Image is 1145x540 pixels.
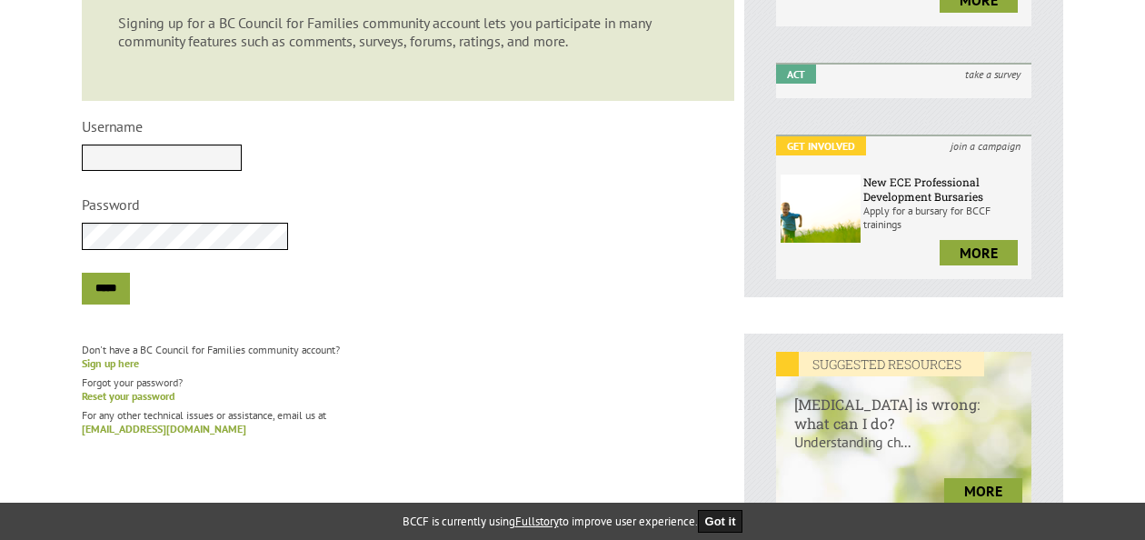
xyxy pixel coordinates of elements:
a: Sign up here [82,356,139,370]
a: more [940,240,1018,265]
em: SUGGESTED RESOURCES [776,352,984,376]
p: For any other technical issues or assistance, email us at [82,408,734,435]
em: Get Involved [776,136,866,155]
h6: New ECE Professional Development Bursaries [863,175,1027,204]
p: Signing up for a BC Council for Families community account lets you participate in many community... [118,14,698,50]
h6: [MEDICAL_DATA] is wrong: what can I do? [776,376,1031,433]
em: Act [776,65,816,84]
i: join a campaign [940,136,1031,155]
a: more [944,478,1022,504]
label: Password [82,195,140,214]
a: [EMAIL_ADDRESS][DOMAIN_NAME] [82,422,246,435]
label: Username [82,117,143,135]
p: Forgot your password? [82,375,734,403]
i: take a survey [954,65,1031,84]
a: Fullstory [515,514,559,529]
button: Got it [698,510,743,533]
p: Apply for a bursary for BCCF trainings [863,204,1027,231]
p: Understanding ch... [776,433,1031,469]
a: Reset your password [82,389,174,403]
p: Don't have a BC Council for Families community account? [82,343,734,370]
